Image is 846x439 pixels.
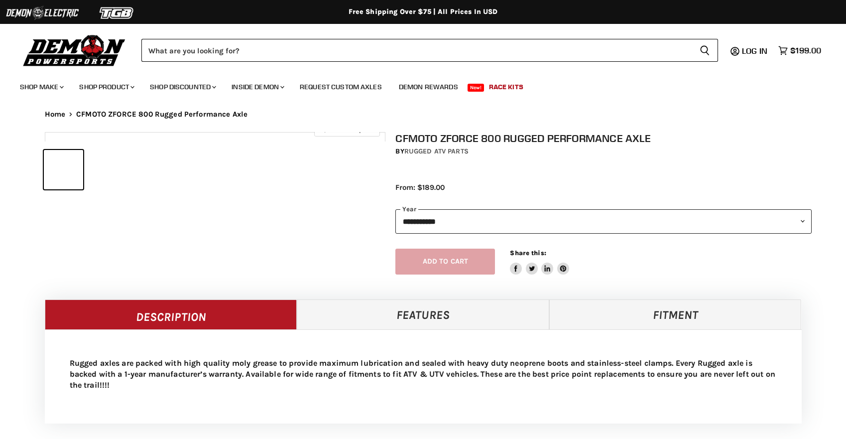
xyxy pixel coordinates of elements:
[25,7,822,16] div: Free Shipping Over $75 | All Prices In USD
[395,146,812,157] div: by
[142,77,222,97] a: Shop Discounted
[70,358,777,391] p: Rugged axles are packed with high quality moly grease to provide maximum lubrication and sealed w...
[20,32,129,68] img: Demon Powersports
[45,299,297,329] a: Description
[737,46,773,55] a: Log in
[72,77,140,97] a: Shop Product
[25,110,822,119] nav: Breadcrumbs
[391,77,466,97] a: Demon Rewards
[510,249,569,275] aside: Share this:
[12,77,70,97] a: Shop Make
[742,46,767,56] span: Log in
[45,110,66,119] a: Home
[5,3,80,22] img: Demon Electric Logo 2
[80,3,154,22] img: TGB Logo 2
[395,132,812,145] h1: CFMOTO ZFORCE 800 Rugged Performance Axle
[12,73,819,97] ul: Main menu
[790,46,821,55] span: $199.00
[692,39,718,62] button: Search
[468,84,484,92] span: New!
[395,183,445,192] span: From: $189.00
[549,299,802,329] a: Fitment
[395,209,812,234] select: year
[404,147,469,155] a: Rugged ATV Parts
[297,299,549,329] a: Features
[224,77,290,97] a: Inside Demon
[319,126,374,133] span: Click to expand
[482,77,531,97] a: Race Kits
[510,249,546,257] span: Share this:
[141,39,692,62] input: Search
[773,43,826,58] a: $199.00
[76,110,247,119] span: CFMOTO ZFORCE 800 Rugged Performance Axle
[292,77,389,97] a: Request Custom Axles
[141,39,718,62] form: Product
[44,150,83,189] button: IMAGE thumbnail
